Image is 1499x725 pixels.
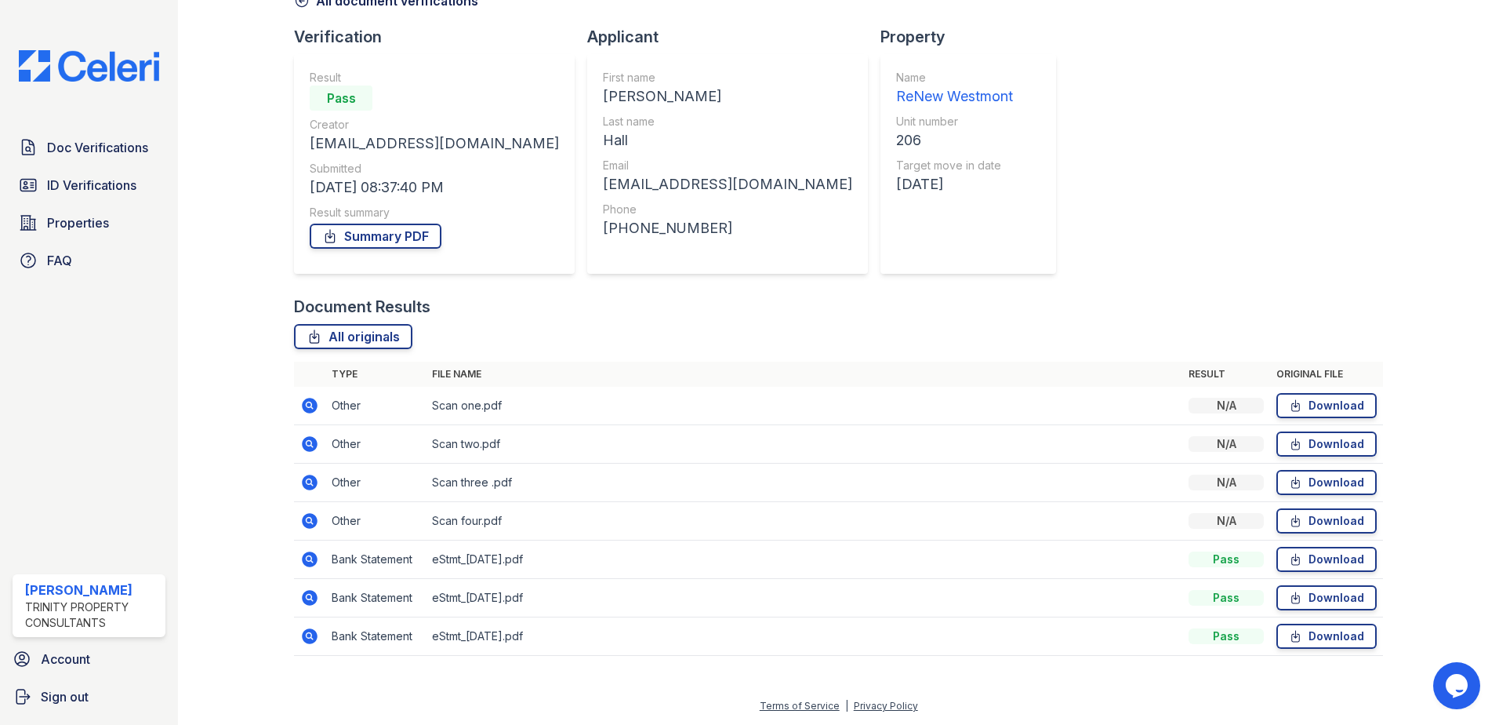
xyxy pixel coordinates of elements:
[1276,393,1377,418] a: Download
[47,138,148,157] span: Doc Verifications
[310,161,559,177] div: Submitted
[1189,475,1264,490] div: N/A
[25,581,159,599] div: [PERSON_NAME]
[1433,662,1483,709] iframe: chat widget
[325,579,426,618] td: Bank Statement
[1276,547,1377,572] a: Download
[1276,470,1377,495] a: Download
[1189,628,1264,644] div: Pass
[310,70,559,86] div: Result
[426,464,1182,502] td: Scan three .pdf
[603,70,852,86] div: First name
[587,26,880,48] div: Applicant
[1182,362,1270,387] th: Result
[603,86,852,107] div: [PERSON_NAME]
[325,362,426,387] th: Type
[603,114,852,129] div: Last name
[310,117,559,133] div: Creator
[896,173,1013,195] div: [DATE]
[896,129,1013,151] div: 206
[603,158,852,173] div: Email
[896,70,1013,86] div: Name
[880,26,1069,48] div: Property
[13,169,165,201] a: ID Verifications
[294,324,412,349] a: All originals
[845,700,848,712] div: |
[294,296,430,318] div: Document Results
[325,618,426,656] td: Bank Statement
[896,114,1013,129] div: Unit number
[310,133,559,155] div: [EMAIL_ADDRESS][DOMAIN_NAME]
[1189,513,1264,529] div: N/A
[1276,508,1377,534] a: Download
[294,26,587,48] div: Verification
[896,70,1013,107] a: Name ReNew Westmont
[426,618,1182,656] td: eStmt_[DATE].pdf
[426,502,1182,541] td: Scan four.pdf
[1276,585,1377,610] a: Download
[760,700,840,712] a: Terms of Service
[325,541,426,579] td: Bank Statement
[6,50,172,82] img: CE_Logo_Blue-a8612792a0a2168367f1c8372b55b34899dd931a85d93a1a3d3e32e68fde9ad4.png
[603,129,852,151] div: Hall
[1276,624,1377,649] a: Download
[6,681,172,712] a: Sign out
[13,207,165,239] a: Properties
[1270,362,1383,387] th: Original file
[603,173,852,195] div: [EMAIL_ADDRESS][DOMAIN_NAME]
[896,86,1013,107] div: ReNew Westmont
[603,217,852,239] div: [PHONE_NUMBER]
[603,202,852,217] div: Phone
[13,132,165,163] a: Doc Verifications
[325,387,426,425] td: Other
[1276,432,1377,457] a: Download
[310,86,372,111] div: Pass
[426,362,1182,387] th: File name
[41,687,89,706] span: Sign out
[1189,552,1264,567] div: Pass
[426,579,1182,618] td: eStmt_[DATE].pdf
[6,643,172,675] a: Account
[310,177,559,199] div: [DATE] 08:37:40 PM
[325,502,426,541] td: Other
[13,245,165,276] a: FAQ
[426,387,1182,425] td: Scan one.pdf
[41,650,90,669] span: Account
[426,425,1182,464] td: Scan two.pdf
[426,541,1182,579] td: eStmt_[DATE].pdf
[310,205,559,220] div: Result summary
[896,158,1013,173] div: Target move in date
[1189,436,1264,452] div: N/A
[325,464,426,502] td: Other
[47,251,72,270] span: FAQ
[1189,398,1264,414] div: N/A
[325,425,426,464] td: Other
[25,599,159,631] div: Trinity Property Consultants
[310,224,441,249] a: Summary PDF
[1189,590,1264,606] div: Pass
[47,213,109,232] span: Properties
[854,700,918,712] a: Privacy Policy
[47,176,136,195] span: ID Verifications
